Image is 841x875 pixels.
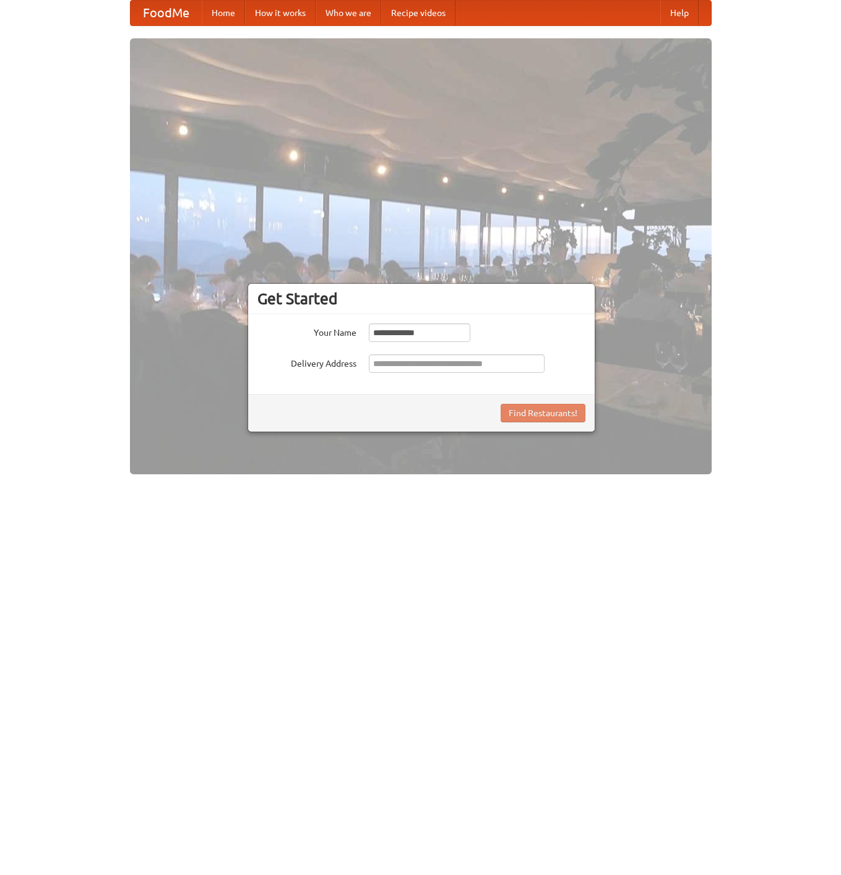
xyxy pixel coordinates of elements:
[501,404,585,422] button: Find Restaurants!
[131,1,202,25] a: FoodMe
[245,1,316,25] a: How it works
[202,1,245,25] a: Home
[660,1,699,25] a: Help
[257,354,356,370] label: Delivery Address
[381,1,455,25] a: Recipe videos
[257,323,356,339] label: Your Name
[257,289,585,308] h3: Get Started
[316,1,381,25] a: Who we are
